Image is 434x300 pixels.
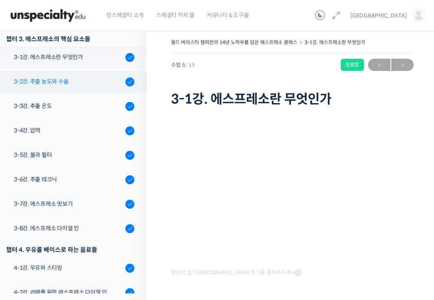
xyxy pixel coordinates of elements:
[14,126,123,135] div: 3-4강. 압력
[26,245,31,251] span: 홈
[6,33,134,44] div: 챕터 3. 에스프레소의 핵심 요소들
[391,59,414,71] a: 다음→
[185,62,195,68] span: / 19
[126,245,136,251] span: 설정
[14,53,123,62] div: 3-1강. 에스프레소란 무엇인가
[305,39,365,45] a: 3-1강. 에스프레소란 무엇인가
[75,245,84,251] span: 대화
[54,232,105,253] a: 대화
[14,199,123,208] div: 3-7강. 에스프레소 맛보기
[171,39,297,45] a: 월드 바리스타 챔피언의 14년 노하우를 담은 에스프레소 클래스
[105,232,156,253] a: 설정
[14,263,123,272] div: 4-1강. 우유와 스티밍
[14,288,123,297] div: 4-2강. 라떼를 위한 에스프레소 다이얼 인
[6,244,134,255] div: 챕터 4. 우유를 베이스로 하는 음료들
[368,59,390,71] a: ←이전
[171,269,301,276] span: 영상이 끊기[DEMOGRAPHIC_DATA] 여기를 클릭해주세요
[350,12,407,19] span: [GEOGRAPHIC_DATA]
[14,77,123,86] div: 3-2강. 추출 농도와 수율
[391,60,414,71] span: →
[14,101,123,110] div: 3-3강. 추출 온도
[14,224,123,233] div: 3-8강. 에스프레소 다이얼 인
[368,60,390,71] span: ←
[171,62,195,68] span: 수업 5
[2,232,54,253] a: 홈
[341,59,364,71] div: 완료함
[14,150,123,159] div: 3-5강. 물과 필터
[171,91,414,107] h1: 3-1강. 에스프레소란 무엇인가
[14,175,123,184] div: 3-6강. 추출 테크닉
